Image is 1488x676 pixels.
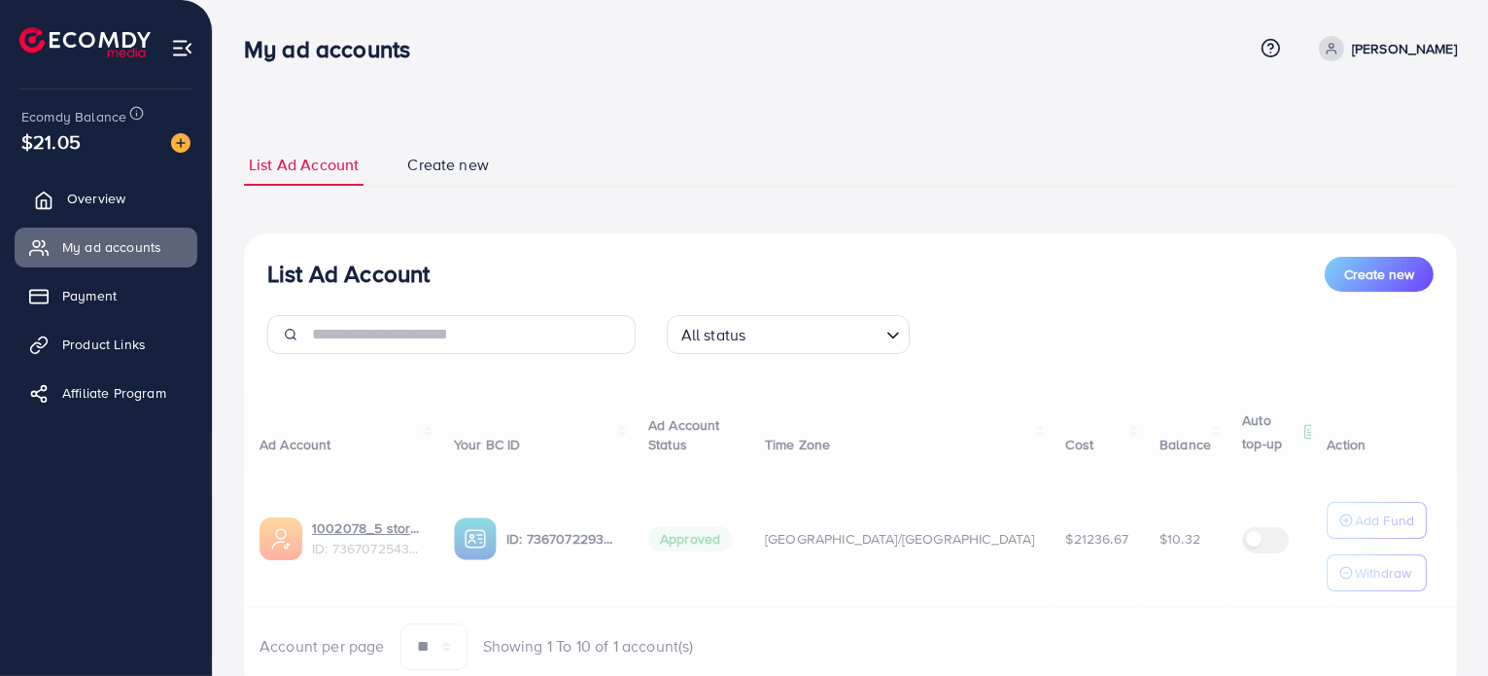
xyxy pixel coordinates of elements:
[15,228,197,267] a: My ad accounts
[21,127,81,156] span: $21.05
[62,335,146,354] span: Product Links
[1405,588,1473,661] iframe: Chat
[15,325,197,364] a: Product Links
[19,27,151,57] img: logo
[751,317,878,349] input: Search for option
[171,37,193,59] img: menu
[267,260,430,288] h3: List Ad Account
[1325,257,1434,292] button: Create new
[249,154,359,176] span: List Ad Account
[21,107,126,126] span: Ecomdy Balance
[171,133,190,153] img: image
[1352,37,1457,60] p: [PERSON_NAME]
[1344,265,1414,284] span: Create new
[62,237,161,257] span: My ad accounts
[677,321,750,349] span: All status
[67,189,125,208] span: Overview
[667,315,910,354] div: Search for option
[62,286,117,305] span: Payment
[15,276,197,315] a: Payment
[1311,36,1457,61] a: [PERSON_NAME]
[407,154,489,176] span: Create new
[15,179,197,218] a: Overview
[62,383,166,403] span: Affiliate Program
[244,35,426,63] h3: My ad accounts
[15,374,197,412] a: Affiliate Program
